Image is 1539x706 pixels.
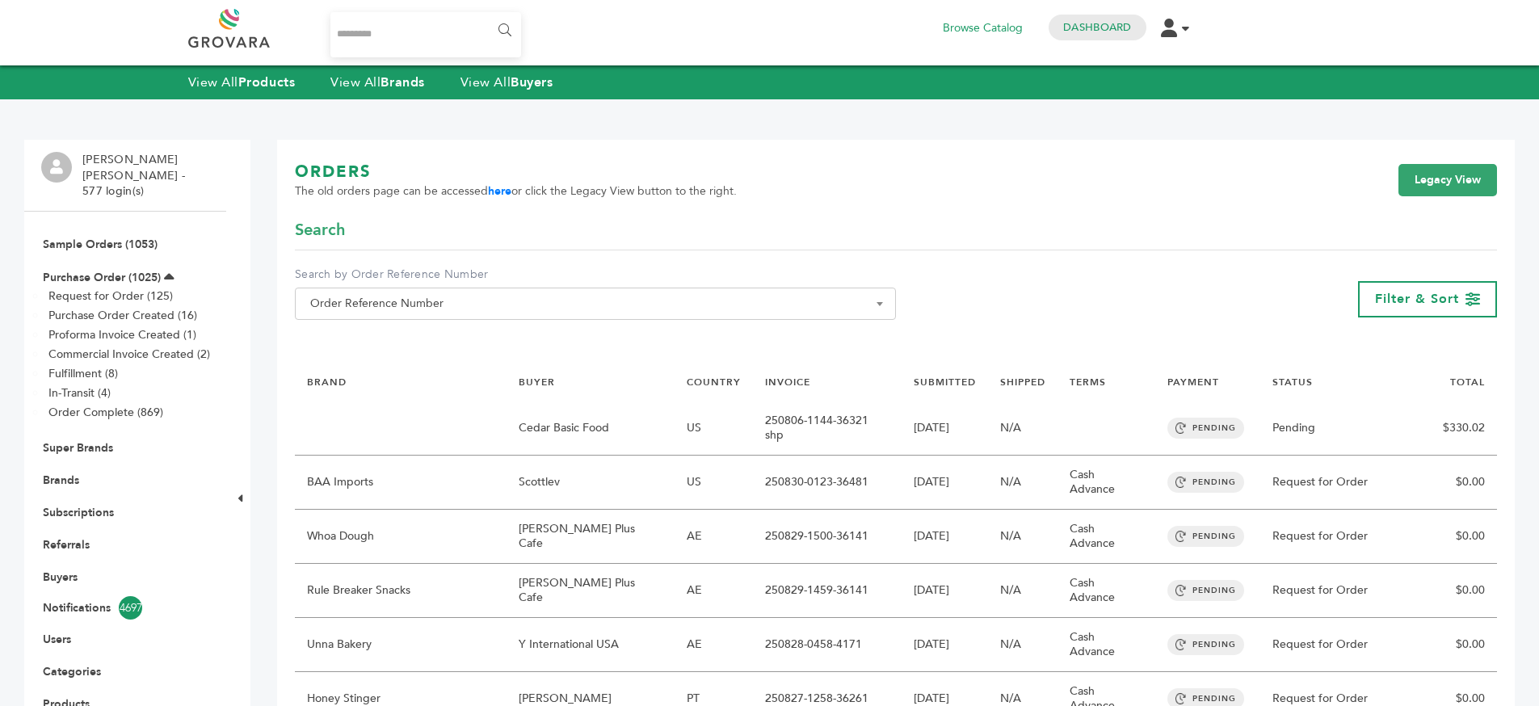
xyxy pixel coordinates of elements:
[765,376,810,389] a: INVOICE
[1058,510,1155,564] td: Cash Advance
[48,347,210,362] a: Commercial Invoice Created (2)
[507,510,675,564] td: [PERSON_NAME] Plus Cafe
[943,19,1023,37] a: Browse Catalog
[902,456,988,510] td: [DATE]
[1000,376,1045,389] a: SHIPPED
[1167,472,1244,493] span: PENDING
[902,510,988,564] td: [DATE]
[1070,376,1106,389] a: TERMS
[330,74,425,91] a: View AllBrands
[687,376,741,389] a: COUNTRY
[43,440,113,456] a: Super Brands
[1260,564,1421,618] td: Request for Order
[675,510,753,564] td: AE
[295,267,896,283] label: Search by Order Reference Number
[41,152,72,183] img: profile.png
[1063,20,1131,35] a: Dashboard
[188,74,296,91] a: View AllProducts
[902,401,988,456] td: [DATE]
[1260,510,1421,564] td: Request for Order
[519,376,555,389] a: BUYER
[1421,618,1497,672] td: $0.00
[753,564,902,618] td: 250829-1459-36141
[307,376,347,389] a: BRAND
[511,74,553,91] strong: Buyers
[295,510,507,564] td: Whoa Dough
[43,537,90,553] a: Referrals
[902,564,988,618] td: [DATE]
[295,183,737,200] span: The old orders page can be accessed or click the Legacy View button to the right.
[488,183,511,199] a: here
[295,456,507,510] td: BAA Imports
[753,456,902,510] td: 250830-0123-36481
[1058,618,1155,672] td: Cash Advance
[507,456,675,510] td: Scottlev
[43,569,78,585] a: Buyers
[43,596,208,620] a: Notifications4697
[1167,526,1244,547] span: PENDING
[295,564,507,618] td: Rule Breaker Snacks
[753,510,902,564] td: 250829-1500-36141
[1058,456,1155,510] td: Cash Advance
[48,405,163,420] a: Order Complete (869)
[48,308,197,323] a: Purchase Order Created (16)
[48,327,196,342] a: Proforma Invoice Created (1)
[119,596,142,620] span: 4697
[1398,164,1497,196] a: Legacy View
[1421,564,1497,618] td: $0.00
[988,401,1058,456] td: N/A
[1375,290,1459,308] span: Filter & Sort
[988,564,1058,618] td: N/A
[675,618,753,672] td: AE
[304,292,887,315] span: Order Reference Number
[82,152,222,200] li: [PERSON_NAME] [PERSON_NAME] - 577 login(s)
[675,401,753,456] td: US
[295,288,896,320] span: Order Reference Number
[48,288,173,304] a: Request for Order (125)
[1260,618,1421,672] td: Request for Order
[1167,634,1244,655] span: PENDING
[507,564,675,618] td: [PERSON_NAME] Plus Cafe
[988,510,1058,564] td: N/A
[43,505,114,520] a: Subscriptions
[43,270,161,285] a: Purchase Order (1025)
[1421,456,1497,510] td: $0.00
[460,74,553,91] a: View AllBuyers
[48,366,118,381] a: Fulfillment (8)
[988,456,1058,510] td: N/A
[43,632,71,647] a: Users
[1421,510,1497,564] td: $0.00
[1260,401,1421,456] td: Pending
[48,385,111,401] a: In-Transit (4)
[238,74,295,91] strong: Products
[43,664,101,679] a: Categories
[988,618,1058,672] td: N/A
[675,456,753,510] td: US
[914,376,976,389] a: SUBMITTED
[507,401,675,456] td: Cedar Basic Food
[753,618,902,672] td: 250828-0458-4171
[1272,376,1313,389] a: STATUS
[753,401,902,456] td: 250806-1144-36321 shp
[295,219,345,242] span: Search
[902,618,988,672] td: [DATE]
[675,564,753,618] td: AE
[295,618,507,672] td: Unna Bakery
[330,12,522,57] input: Search...
[1167,418,1244,439] span: PENDING
[295,161,737,183] h1: ORDERS
[1421,401,1497,456] td: $330.02
[507,618,675,672] td: Y International USA
[381,74,424,91] strong: Brands
[1167,376,1219,389] a: PAYMENT
[1058,564,1155,618] td: Cash Advance
[43,237,158,252] a: Sample Orders (1053)
[1260,456,1421,510] td: Request for Order
[43,473,79,488] a: Brands
[1167,580,1244,601] span: PENDING
[1450,376,1485,389] a: TOTAL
